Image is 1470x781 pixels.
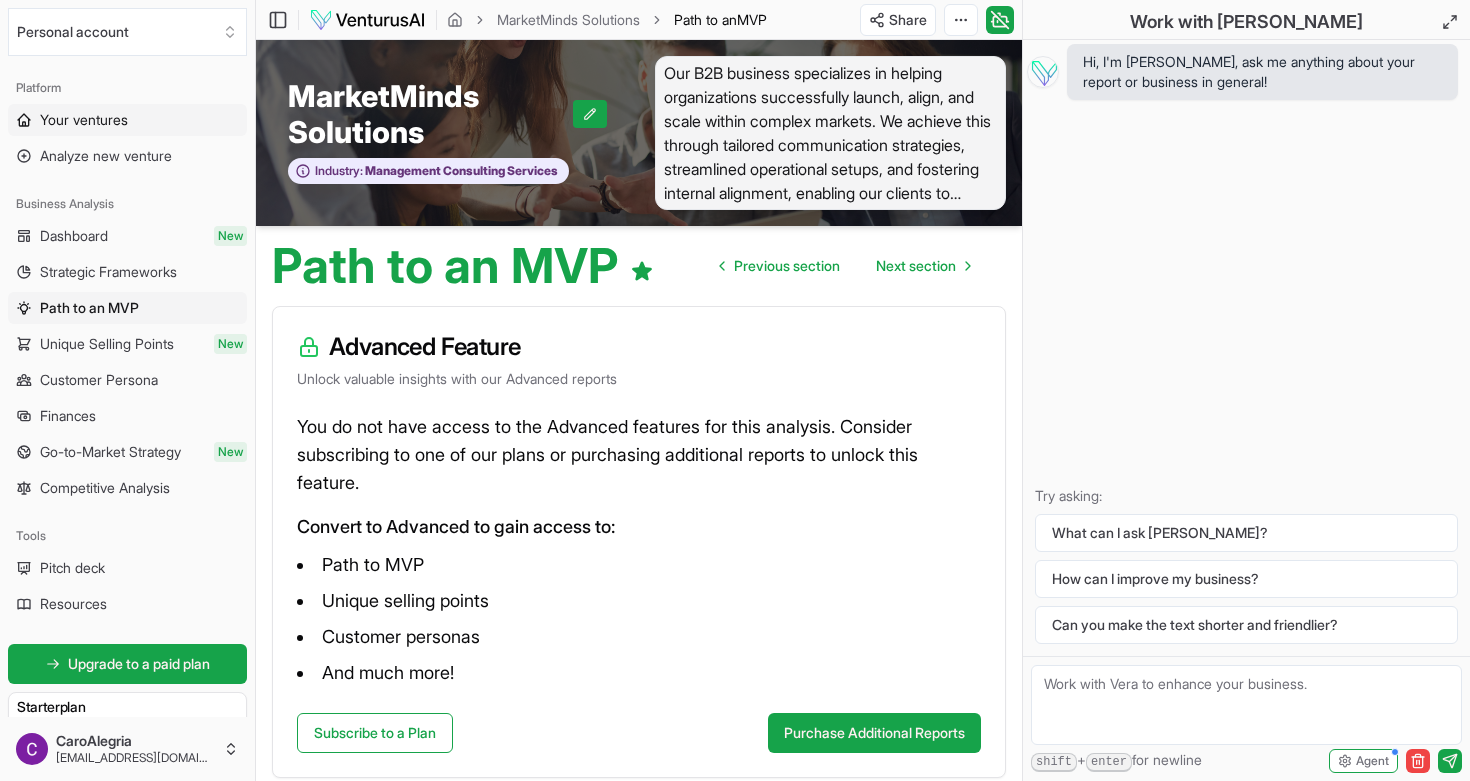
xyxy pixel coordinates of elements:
[40,262,177,282] span: Strategic Frameworks
[8,472,247,504] a: Competitive Analysis
[1130,8,1363,36] h2: Work with [PERSON_NAME]
[363,163,558,179] span: Management Consulting Services
[272,242,654,290] h1: Path to an MVP
[1035,486,1458,506] p: Try asking:
[297,713,453,753] a: Subscribe to a Plan
[40,478,170,498] span: Competitive Analysis
[8,552,247,584] a: Pitch deck
[8,588,247,620] a: Resources
[297,549,981,581] li: Path to MVP
[1031,750,1202,772] span: + for newline
[8,72,247,104] div: Platform
[16,733,48,765] img: ACg8ocLBvDJx86b2Mm_qd2I7rqDjYT8MxQt8gPY6xcjcxb4vvMe_Bw=s96-c
[40,110,128,130] span: Your ventures
[297,585,981,617] li: Unique selling points
[214,334,247,354] span: New
[309,8,426,32] img: logo
[17,697,238,717] h3: Starter plan
[8,292,247,324] a: Path to an MVP
[297,657,981,689] li: And much more!
[8,188,247,220] div: Business Analysis
[447,10,767,30] nav: breadcrumb
[1083,52,1442,92] span: Hi, I'm [PERSON_NAME], ask me anything about your report or business in general!
[1035,606,1458,644] button: Can you make the text shorter and friendlier?
[8,400,247,432] a: Finances
[56,750,215,766] span: [EMAIL_ADDRESS][DOMAIN_NAME]
[1027,56,1059,88] img: Vera
[40,226,108,246] span: Dashboard
[8,328,247,360] a: Unique Selling PointsNew
[8,256,247,288] a: Strategic Frameworks
[876,256,956,276] span: Next section
[297,331,981,363] h3: Advanced Feature
[704,246,986,286] nav: pagination
[40,370,158,390] span: Customer Persona
[734,256,840,276] span: Previous section
[40,442,181,462] span: Go-to-Market Strategy
[40,146,172,166] span: Analyze new venture
[40,558,105,578] span: Pitch deck
[655,56,1006,210] span: Our B2B business specializes in helping organizations successfully launch, align, and scale withi...
[1035,514,1458,552] button: What can I ask [PERSON_NAME]?
[56,732,215,750] span: CaroAlegria
[8,140,247,172] a: Analyze new venture
[214,226,247,246] span: New
[1031,753,1077,772] kbd: shift
[674,11,737,28] span: Path to an
[297,413,981,497] p: You do not have access to the Advanced features for this analysis. Consider subscribing to one of...
[8,8,247,56] button: Select an organization
[40,594,107,614] span: Resources
[1356,753,1389,769] span: Agent
[214,442,247,462] span: New
[768,713,981,753] button: Purchase Additional Reports
[704,246,856,286] a: Go to previous page
[297,513,981,541] p: Convert to Advanced to gain access to:
[40,406,96,426] span: Finances
[288,78,573,150] span: MarketMinds Solutions
[497,10,640,30] a: MarketMinds Solutions
[315,163,363,179] span: Industry:
[8,520,247,552] div: Tools
[8,220,247,252] a: DashboardNew
[889,10,927,30] span: Share
[674,10,767,30] span: Path to anMVP
[68,654,210,674] span: Upgrade to a paid plan
[288,158,569,185] button: Industry:Management Consulting Services
[8,364,247,396] a: Customer Persona
[1035,560,1458,598] button: How can I improve my business?
[40,298,139,318] span: Path to an MVP
[1086,753,1132,772] kbd: enter
[860,246,986,286] a: Go to next page
[8,104,247,136] a: Your ventures
[8,436,247,468] a: Go-to-Market StrategyNew
[297,621,981,653] li: Customer personas
[1329,749,1398,773] button: Agent
[297,369,981,389] p: Unlock valuable insights with our Advanced reports
[860,4,936,36] button: Share
[40,334,174,354] span: Unique Selling Points
[8,644,247,684] a: Upgrade to a paid plan
[8,725,247,773] button: CaroAlegria[EMAIL_ADDRESS][DOMAIN_NAME]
